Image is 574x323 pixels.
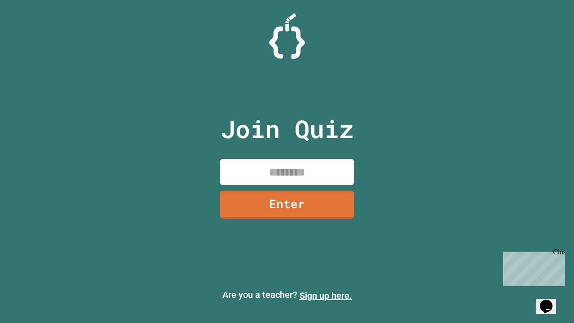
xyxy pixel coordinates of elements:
p: Are you a teacher? [7,288,567,302]
a: Enter [220,191,354,219]
a: Sign up here. [300,290,352,301]
p: Join Quiz [221,110,354,148]
iframe: chat widget [500,248,565,286]
img: Logo.svg [269,13,305,59]
iframe: chat widget [536,287,565,314]
div: Chat with us now!Close [4,4,62,57]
